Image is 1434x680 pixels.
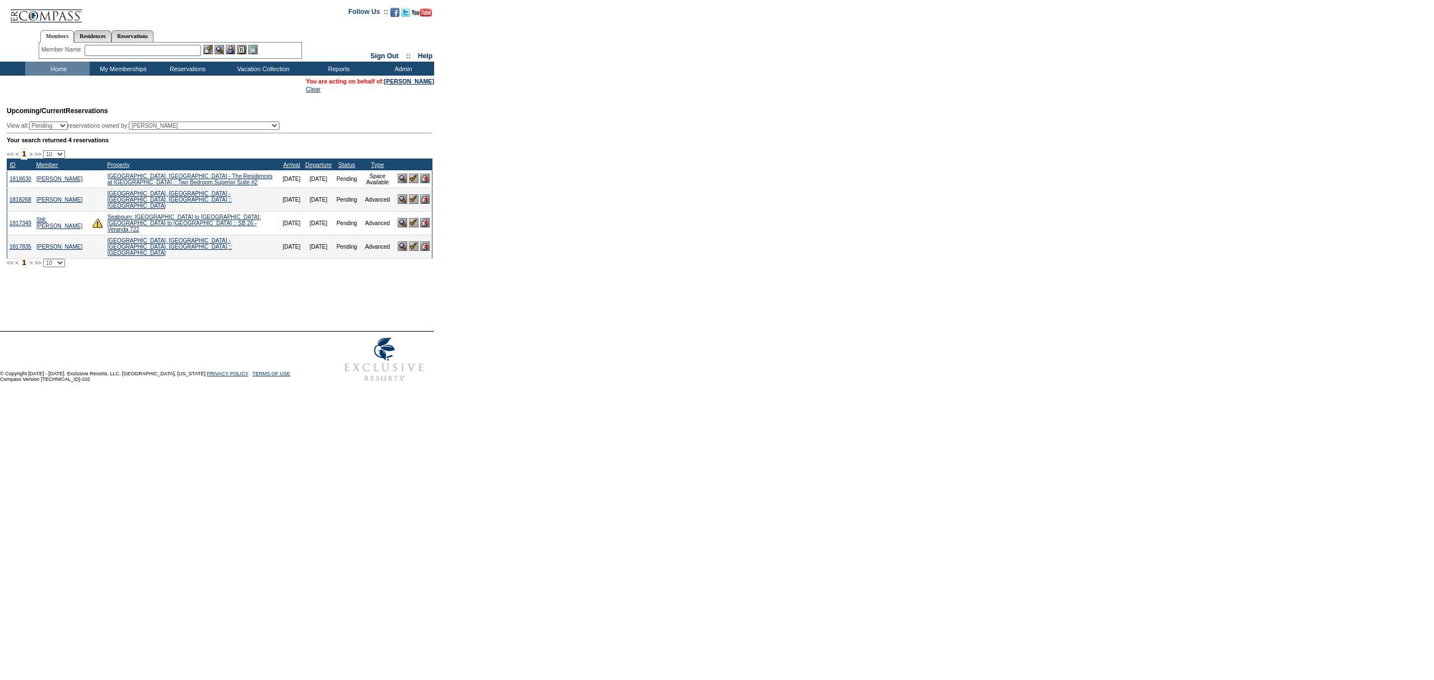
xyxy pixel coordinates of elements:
[283,161,300,168] a: Arrival
[7,137,432,143] div: Your search returned 4 reservations
[108,214,261,232] a: Seabourn: [GEOGRAPHIC_DATA] to [GEOGRAPHIC_DATA]: [GEOGRAPHIC_DATA] to [GEOGRAPHIC_DATA] :: SB 26...
[334,211,360,235] td: Pending
[360,211,395,235] td: Advanced
[10,197,31,203] a: 1818268
[303,188,334,211] td: [DATE]
[348,7,388,20] td: Follow Us ::
[306,86,320,92] a: Clear
[25,62,90,76] td: Home
[237,45,246,54] img: Reservations
[36,217,82,229] a: Still, [PERSON_NAME]
[334,235,360,258] td: Pending
[10,161,16,168] a: ID
[29,151,32,157] span: >
[74,30,111,42] a: Residences
[215,45,224,54] img: View
[412,11,432,18] a: Subscribe to our YouTube Channel
[248,45,258,54] img: b_calculator.gif
[334,188,360,211] td: Pending
[420,194,430,204] img: Cancel Reservation
[420,174,430,183] img: Cancel Reservation
[398,194,407,204] img: View Reservation
[334,332,434,388] img: Exclusive Resorts
[21,257,28,268] span: 1
[401,8,410,17] img: Follow us on Twitter
[108,237,232,256] a: [GEOGRAPHIC_DATA], [GEOGRAPHIC_DATA] - [GEOGRAPHIC_DATA], [GEOGRAPHIC_DATA] :: [GEOGRAPHIC_DATA]
[40,30,75,43] a: Members
[108,173,273,185] a: [GEOGRAPHIC_DATA], [GEOGRAPHIC_DATA] - The Residences at [GEOGRAPHIC_DATA] :: Two Bedroom Superio...
[10,220,31,226] a: 1817349
[7,151,13,157] span: <<
[305,62,370,76] td: Reports
[360,235,395,258] td: Advanced
[338,161,355,168] a: Status
[10,176,31,182] a: 1818630
[7,122,285,130] div: View all: reservations owned by:
[10,244,31,250] a: 1817835
[420,218,430,227] img: Cancel Reservation
[409,218,418,227] img: Confirm Reservation
[409,194,418,204] img: Confirm Reservation
[370,62,434,76] td: Admin
[398,241,407,251] img: View Reservation
[280,235,302,258] td: [DATE]
[409,174,418,183] img: Confirm Reservation
[226,45,235,54] img: Impersonate
[303,235,334,258] td: [DATE]
[15,259,18,266] span: <
[412,8,432,17] img: Subscribe to our YouTube Channel
[108,190,232,209] a: [GEOGRAPHIC_DATA], [GEOGRAPHIC_DATA] - [GEOGRAPHIC_DATA], [GEOGRAPHIC_DATA] :: [GEOGRAPHIC_DATA]
[406,52,411,60] span: ::
[34,151,41,157] span: >>
[154,62,218,76] td: Reservations
[36,197,82,203] a: [PERSON_NAME]
[280,211,302,235] td: [DATE]
[34,259,41,266] span: >>
[306,78,434,85] span: You are acting on behalf of:
[280,188,302,211] td: [DATE]
[107,161,129,168] a: Property
[334,170,360,188] td: Pending
[41,45,85,54] div: Member Name:
[360,170,395,188] td: Space Available
[305,161,332,168] a: Departure
[21,148,28,160] span: 1
[36,176,82,182] a: [PERSON_NAME]
[29,259,32,266] span: >
[7,259,13,266] span: <<
[420,241,430,251] img: Cancel Reservation
[36,244,82,250] a: [PERSON_NAME]
[360,188,395,211] td: Advanced
[398,174,407,183] img: View Reservation
[15,151,18,157] span: <
[371,161,384,168] a: Type
[203,45,213,54] img: b_edit.gif
[384,78,434,85] a: [PERSON_NAME]
[303,211,334,235] td: [DATE]
[390,8,399,17] img: Become our fan on Facebook
[36,161,58,168] a: Member
[398,218,407,227] img: View Reservation
[92,218,103,228] img: There are insufficient days and/or tokens to cover this reservation
[253,371,291,376] a: TERMS OF USE
[280,170,302,188] td: [DATE]
[401,11,410,18] a: Follow us on Twitter
[390,11,399,18] a: Become our fan on Facebook
[370,52,398,60] a: Sign Out
[303,170,334,188] td: [DATE]
[207,371,248,376] a: PRIVACY POLICY
[7,107,66,115] span: Upcoming/Current
[418,52,432,60] a: Help
[90,62,154,76] td: My Memberships
[409,241,418,251] img: Confirm Reservation
[7,107,108,115] span: Reservations
[111,30,153,42] a: Reservations
[218,62,305,76] td: Vacation Collection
